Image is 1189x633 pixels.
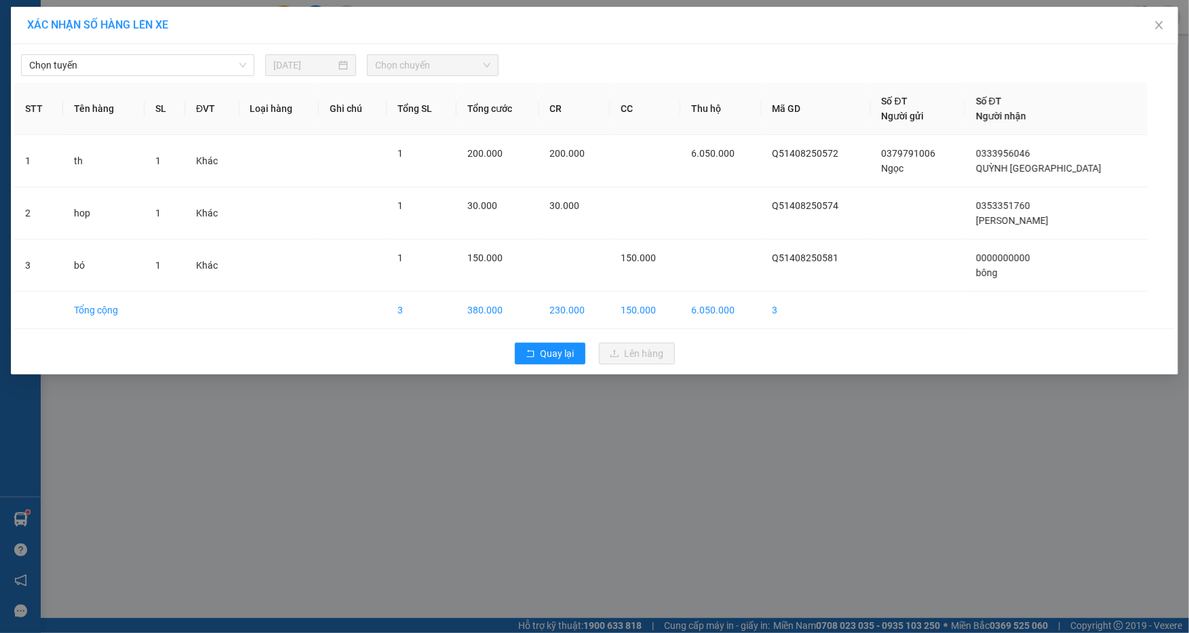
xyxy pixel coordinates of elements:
[155,260,161,271] span: 1
[29,55,246,75] span: Chọn tuyến
[772,148,838,159] span: Q51408250572
[27,18,168,31] span: XÁC NHẬN SỐ HÀNG LÊN XE
[95,88,193,107] div: 150.000
[976,200,1030,211] span: 0353351760
[976,215,1049,226] span: [PERSON_NAME]
[144,83,185,135] th: SL
[541,346,574,361] span: Quay lại
[12,13,33,27] span: Gửi:
[63,83,144,135] th: Tên hàng
[185,187,239,239] td: Khác
[976,111,1026,121] span: Người nhận
[976,267,998,278] span: bông
[882,148,936,159] span: 0379791006
[610,292,680,329] td: 150.000
[761,83,870,135] th: Mã GD
[976,163,1102,174] span: QUỲNH [GEOGRAPHIC_DATA]
[185,83,239,135] th: ĐVT
[976,96,1002,107] span: Số ĐT
[397,200,403,211] span: 1
[680,292,761,329] td: 6.050.000
[691,148,735,159] span: 6.050.000
[97,44,192,60] div: bông
[882,96,908,107] span: Số ĐT
[621,252,656,263] span: 150.000
[1140,7,1178,45] button: Close
[680,83,761,135] th: Thu hộ
[185,239,239,292] td: Khác
[772,252,838,263] span: Q51408250581
[456,292,539,329] td: 380.000
[467,200,497,211] span: 30.000
[14,83,63,135] th: STT
[155,155,161,166] span: 1
[550,148,585,159] span: 200.000
[319,83,386,135] th: Ghi chú
[273,58,336,73] input: 14/08/2025
[976,252,1030,263] span: 0000000000
[515,343,585,364] button: rollbackQuay lại
[882,111,924,121] span: Người gửi
[97,60,192,79] div: 0000000000
[14,239,63,292] td: 3
[12,12,87,44] div: Trạm Quận 5
[397,252,403,263] span: 1
[14,187,63,239] td: 2
[185,135,239,187] td: Khác
[239,83,319,135] th: Loại hàng
[387,292,456,329] td: 3
[976,148,1030,159] span: 0333956046
[387,83,456,135] th: Tổng SL
[599,343,675,364] button: uploadLên hàng
[761,292,870,329] td: 3
[397,148,403,159] span: 1
[1154,20,1165,31] span: close
[97,12,192,44] div: Trạm Đầm Dơi
[155,208,161,218] span: 1
[882,163,904,174] span: Ngọc
[550,200,580,211] span: 30.000
[63,135,144,187] td: th
[467,148,503,159] span: 200.000
[772,200,838,211] span: Q51408250574
[467,252,503,263] span: 150.000
[610,83,680,135] th: CC
[526,349,535,360] span: rollback
[539,83,610,135] th: CR
[375,55,490,75] span: Chọn chuyến
[539,292,610,329] td: 230.000
[63,292,144,329] td: Tổng cộng
[63,239,144,292] td: bó
[97,13,129,27] span: Nhận:
[95,91,114,105] span: CC :
[14,135,63,187] td: 1
[63,187,144,239] td: hop
[456,83,539,135] th: Tổng cước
